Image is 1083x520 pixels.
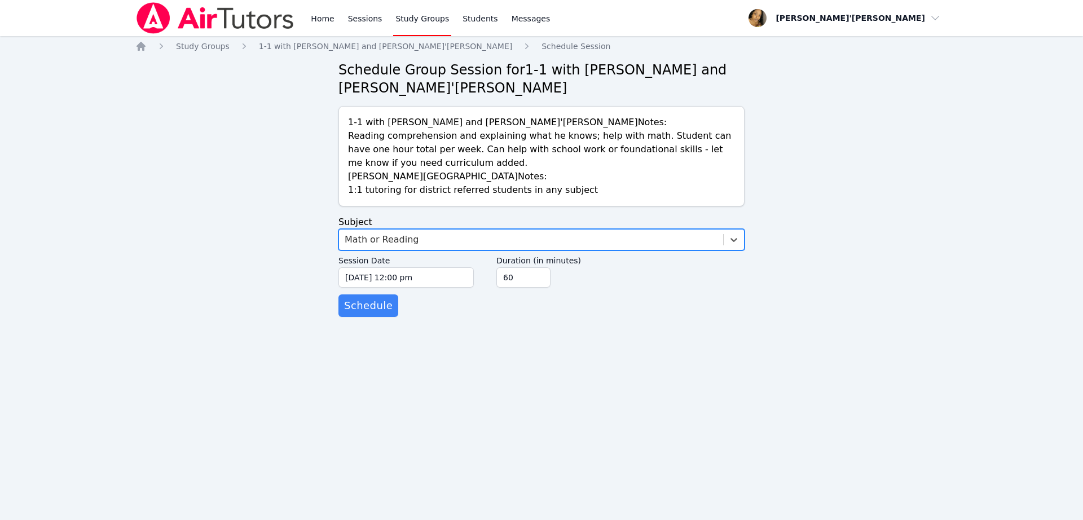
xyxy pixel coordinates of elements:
label: Subject [338,217,372,227]
span: 1-1 with [PERSON_NAME] and [PERSON_NAME]'[PERSON_NAME] Notes: [348,117,667,127]
a: 1-1 with [PERSON_NAME] and [PERSON_NAME]'[PERSON_NAME] [259,41,512,52]
p: 1:1 tutoring for district referred students in any subject [348,183,735,197]
span: Schedule [344,298,393,314]
img: Air Tutors [135,2,295,34]
span: Messages [512,13,551,24]
a: Schedule Session [541,41,610,52]
p: Reading comprehension and explaining what he knows; help with math. Student can have one hour tot... [348,129,735,170]
a: Study Groups [176,41,230,52]
div: Math or Reading [345,233,419,246]
span: [PERSON_NAME][GEOGRAPHIC_DATA] Notes: [348,171,547,182]
h2: Schedule Group Session for 1-1 with [PERSON_NAME] and [PERSON_NAME]'[PERSON_NAME] [338,61,745,97]
label: Session Date [338,250,474,267]
span: Study Groups [176,42,230,51]
span: Schedule Session [541,42,610,51]
nav: Breadcrumb [135,41,948,52]
label: Duration (in minutes) [496,250,745,267]
button: Schedule [338,294,398,317]
span: 1-1 with [PERSON_NAME] and [PERSON_NAME]'[PERSON_NAME] [259,42,512,51]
